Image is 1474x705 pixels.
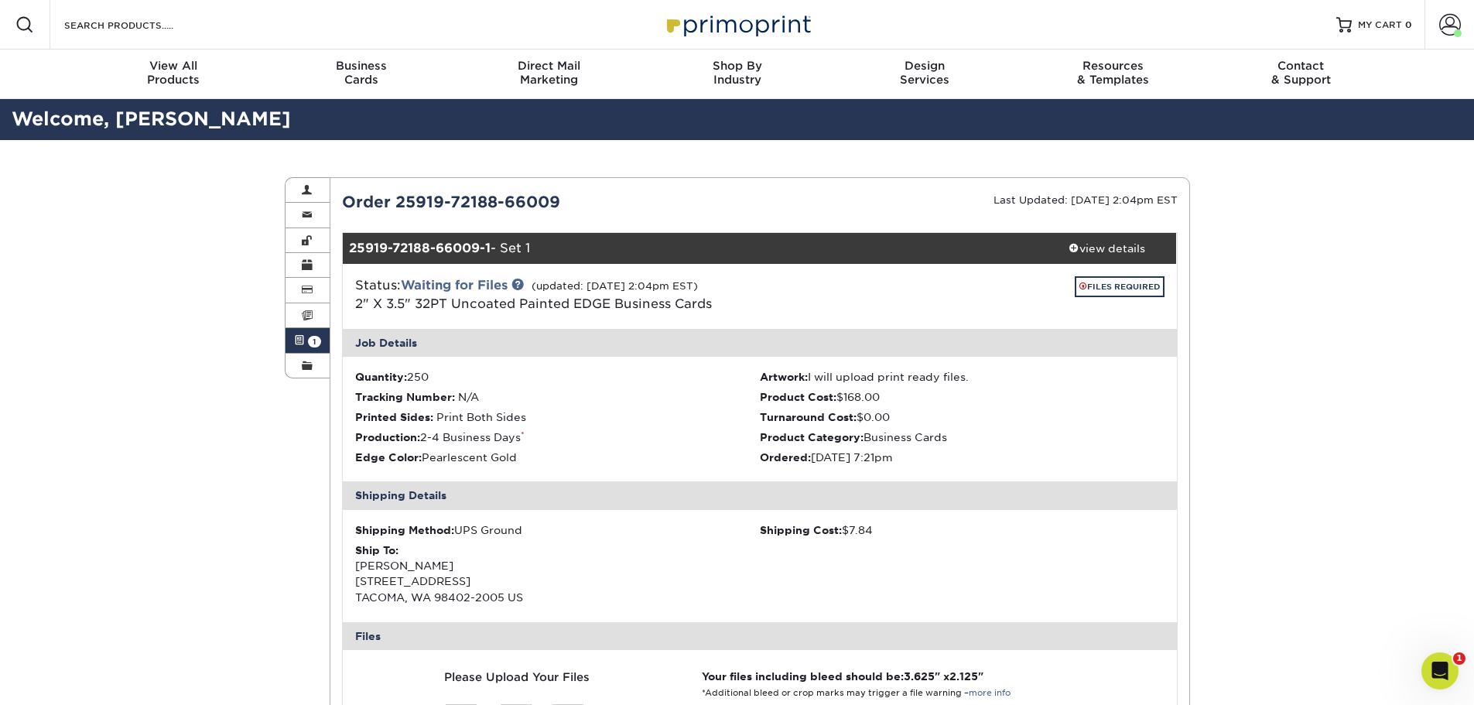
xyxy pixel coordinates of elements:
div: Cards [267,59,455,87]
strong: Artwork: [760,371,808,383]
span: View All [80,59,268,73]
span: N/A [458,391,479,403]
strong: 25919-72188-66009-1 [349,241,491,255]
a: Contact& Support [1207,50,1395,99]
div: Shipping Details [343,481,1177,509]
iframe: Intercom live chat [1421,652,1459,690]
img: Primoprint [660,8,815,41]
input: SEARCH PRODUCTS..... [63,15,214,34]
span: 0 [1405,19,1412,30]
a: Waiting for Files [401,278,508,293]
strong: Edge Color: [355,451,422,464]
div: & Support [1207,59,1395,87]
strong: Tracking Number: [355,391,455,403]
a: BusinessCards [267,50,455,99]
div: Status: [344,276,898,313]
strong: Product Category: [760,431,864,443]
a: Resources& Templates [1019,50,1207,99]
li: $0.00 [760,409,1164,425]
a: View AllProducts [80,50,268,99]
strong: Printed Sides: [355,411,433,423]
span: Contact [1207,59,1395,73]
span: 3.625 [904,670,935,683]
span: Shop By [643,59,831,73]
div: [PERSON_NAME] [STREET_ADDRESS] TACOMA, WA 98402-2005 US [355,542,760,606]
li: I will upload print ready files. [760,369,1164,385]
span: 2.125 [949,670,978,683]
div: Services [831,59,1019,87]
strong: Shipping Cost: [760,524,842,536]
div: UPS Ground [355,522,760,538]
li: $168.00 [760,389,1164,405]
span: Design [831,59,1019,73]
strong: Ordered: [760,451,811,464]
strong: Turnaround Cost: [760,411,857,423]
div: Products [80,59,268,87]
strong: Shipping Method: [355,524,454,536]
div: Industry [643,59,831,87]
span: 1 [308,336,321,347]
li: 250 [355,369,760,385]
small: (updated: [DATE] 2:04pm EST) [532,280,698,292]
a: 2" X 3.5" 32PT Uncoated Painted EDGE Business Cards [355,296,712,311]
strong: Quantity: [355,371,407,383]
a: Direct MailMarketing [455,50,643,99]
span: Resources [1019,59,1207,73]
a: Shop ByIndustry [643,50,831,99]
span: Print Both Sides [436,411,526,423]
div: - Set 1 [343,233,1038,264]
li: 2-4 Business Days [355,430,760,445]
small: *Additional bleed or crop marks may trigger a file warning – [702,688,1011,698]
div: Job Details [343,329,1177,357]
span: 1 [1453,652,1465,665]
div: view details [1038,241,1177,256]
a: DesignServices [831,50,1019,99]
div: Please Upload Your Files [355,669,679,686]
small: Last Updated: [DATE] 2:04pm EST [993,194,1178,206]
span: Direct Mail [455,59,643,73]
div: $7.84 [760,522,1164,538]
div: Marketing [455,59,643,87]
li: Pearlescent Gold [355,450,760,465]
strong: Production: [355,431,420,443]
a: FILES REQUIRED [1075,276,1164,297]
a: more info [969,688,1011,698]
strong: Your files including bleed should be: " x " [702,670,983,683]
strong: Product Cost: [760,391,836,403]
a: view details [1038,233,1177,264]
li: Business Cards [760,430,1164,445]
li: [DATE] 7:21pm [760,450,1164,465]
a: 1 [286,328,330,353]
span: MY CART [1358,19,1402,32]
div: Order 25919-72188-66009 [330,190,760,214]
strong: Ship To: [355,544,398,556]
div: & Templates [1019,59,1207,87]
div: Files [343,622,1177,650]
span: Business [267,59,455,73]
